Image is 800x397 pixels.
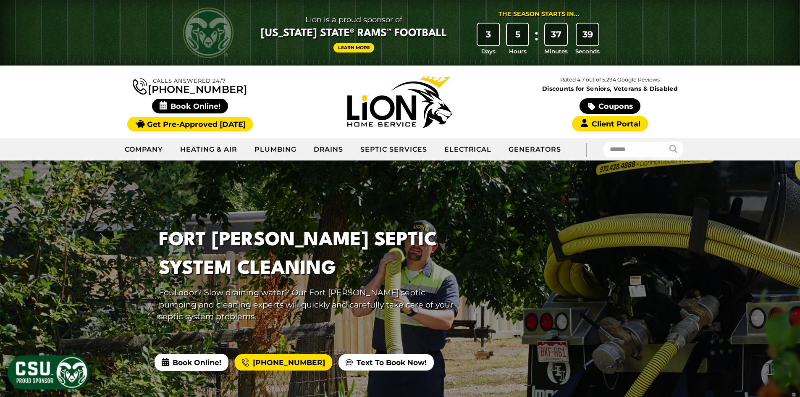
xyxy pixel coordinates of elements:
div: The Season Starts in... [498,10,579,19]
a: [PHONE_NUMBER] [133,76,247,95]
a: Text To Book Now! [338,354,434,371]
img: Lion Home Service [347,76,452,128]
span: Hours [509,47,527,55]
p: Rated 4.7 out of 5,294 Google Reviews [505,75,715,84]
img: CSU Rams logo [183,8,233,58]
a: Coupons [580,98,640,114]
a: Client Portal [572,116,648,131]
div: | [569,138,603,160]
img: CSU Sponsor Badge [6,354,90,391]
a: Heating & Air [172,139,246,160]
div: : [532,24,540,56]
a: Plumbing [246,139,305,160]
span: Book Online! [155,354,228,371]
a: Learn More [333,43,375,53]
div: 5 [507,24,529,45]
span: Book Online! [152,99,228,113]
a: Generators [500,139,569,160]
a: Electrical [436,139,501,160]
span: Lion is a proud sponsor of [261,13,447,26]
span: Seconds [575,47,600,55]
div: 39 [577,24,598,45]
p: Foul odor? Slow draining water? Our Fort [PERSON_NAME] septic pumping and cleaning experts will q... [159,287,464,323]
a: Get Pre-Approved [DATE] [127,117,253,131]
span: Days [481,47,496,55]
a: Septic Services [352,139,435,160]
div: 37 [545,24,567,45]
div: 3 [477,24,499,45]
a: Drains [305,139,352,160]
a: [PHONE_NUMBER] [235,354,332,371]
h1: Fort [PERSON_NAME] Septic System Cleaning [159,226,464,283]
span: Minutes [544,47,568,55]
span: Discounts for Seniors, Veterans & Disabled [507,86,713,92]
span: [US_STATE] State® Rams™ Football [261,26,447,41]
a: Company [116,139,172,160]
